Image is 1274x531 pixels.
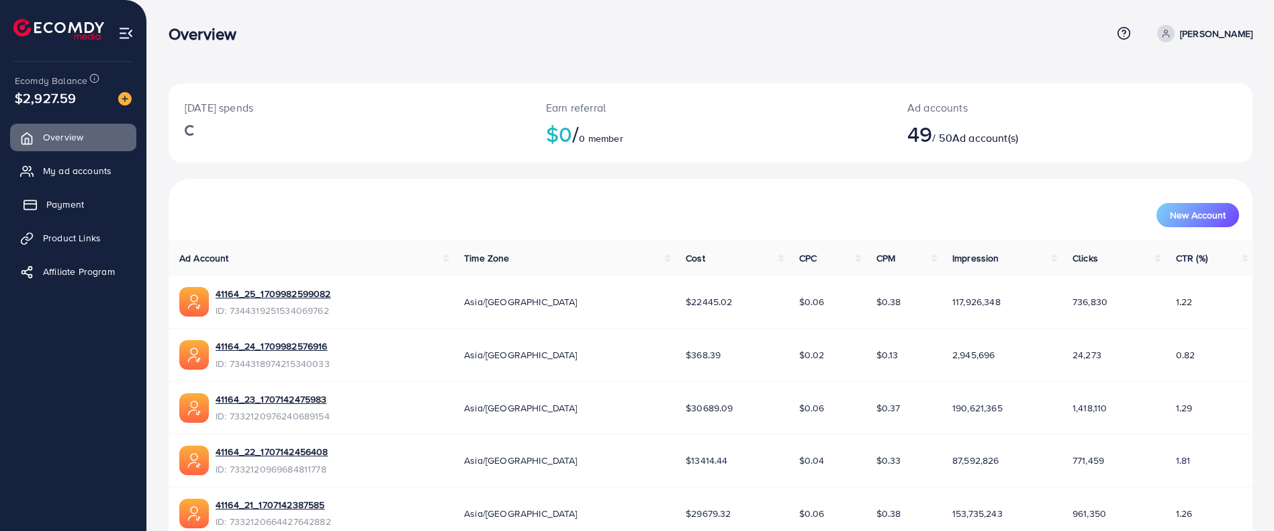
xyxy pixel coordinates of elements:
[169,24,247,44] h3: Overview
[464,251,509,265] span: Time Zone
[46,198,84,211] span: Payment
[10,258,136,285] a: Affiliate Program
[952,454,999,467] span: 87,592,826
[118,92,132,106] img: image
[686,251,705,265] span: Cost
[1176,454,1191,467] span: 1.81
[876,401,901,415] span: $0.37
[1073,348,1101,362] span: 24,273
[464,401,578,415] span: Asia/[GEOGRAPHIC_DATA]
[1176,251,1208,265] span: CTR (%)
[216,357,330,370] span: ID: 7344318974215340033
[1073,507,1106,520] span: 961,350
[216,287,331,300] a: 41164_25_1709982599082
[1073,295,1107,309] span: 736,830
[876,251,895,265] span: CPM
[1180,26,1253,42] p: [PERSON_NAME]
[686,401,733,415] span: $30689.09
[10,157,136,184] a: My ad accounts
[572,118,579,149] span: /
[1152,25,1253,42] a: [PERSON_NAME]
[546,121,875,147] h2: $0
[216,304,331,317] span: ID: 7344319251534069762
[216,445,328,458] a: 41164_22_1707142456408
[907,118,932,149] span: 49
[907,121,1146,147] h2: / 50
[118,26,134,41] img: menu
[876,348,899,362] span: $0.13
[579,132,623,145] span: 0 member
[952,295,1001,309] span: 117,926,348
[10,224,136,251] a: Product Links
[546,99,875,116] p: Earn referral
[799,454,825,467] span: $0.04
[43,164,111,177] span: My ad accounts
[216,498,325,512] a: 41164_21_1707142387585
[13,19,104,40] img: logo
[179,393,209,423] img: ic-ads-acc.e4c84228.svg
[464,507,578,520] span: Asia/[GEOGRAPHIC_DATA]
[216,339,328,353] a: 41164_24_1709982576916
[952,251,999,265] span: Impression
[686,454,727,467] span: $13414.44
[1170,210,1226,220] span: New Account
[1073,251,1098,265] span: Clicks
[876,295,901,309] span: $0.38
[952,401,1003,415] span: 190,621,365
[43,231,101,245] span: Product Links
[43,130,83,144] span: Overview
[876,454,901,467] span: $0.33
[185,99,514,116] p: [DATE] spends
[179,287,209,317] img: ic-ads-acc.e4c84228.svg
[799,401,825,415] span: $0.06
[179,446,209,475] img: ic-ads-acc.e4c84228.svg
[10,191,136,218] a: Payment
[876,507,901,520] span: $0.38
[1176,401,1193,415] span: 1.29
[952,130,1018,145] span: Ad account(s)
[952,507,1003,520] span: 153,735,243
[686,348,721,362] span: $368.39
[464,295,578,309] span: Asia/[GEOGRAPHIC_DATA]
[1156,203,1239,227] button: New Account
[952,348,995,362] span: 2,945,696
[1176,507,1193,520] span: 1.26
[43,265,115,278] span: Affiliate Program
[179,340,209,370] img: ic-ads-acc.e4c84228.svg
[1073,454,1104,467] span: 771,459
[15,74,87,87] span: Ecomdy Balance
[179,251,229,265] span: Ad Account
[10,124,136,151] a: Overview
[799,295,825,309] span: $0.06
[464,454,578,467] span: Asia/[GEOGRAPHIC_DATA]
[216,393,327,406] a: 41164_23_1707142475983
[799,348,825,362] span: $0.02
[1217,471,1264,521] iframe: Chat
[907,99,1146,116] p: Ad accounts
[1073,401,1107,415] span: 1,418,110
[1176,348,1195,362] span: 0.82
[686,507,731,520] span: $29679.32
[799,507,825,520] span: $0.06
[799,251,817,265] span: CPC
[216,409,330,423] span: ID: 7332120976240689154
[179,499,209,528] img: ic-ads-acc.e4c84228.svg
[1176,295,1193,309] span: 1.22
[216,515,331,528] span: ID: 7332120664427642882
[686,295,732,309] span: $22445.02
[15,88,76,108] span: $2,927.59
[464,348,578,362] span: Asia/[GEOGRAPHIC_DATA]
[216,462,328,476] span: ID: 7332120969684811778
